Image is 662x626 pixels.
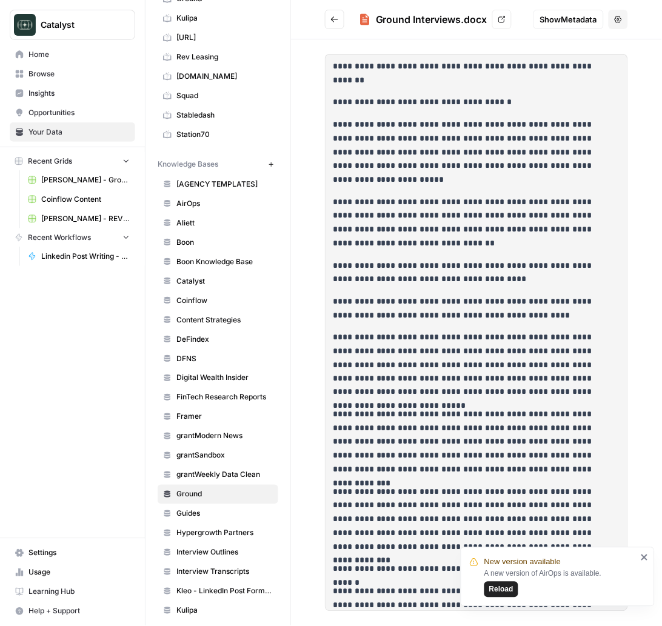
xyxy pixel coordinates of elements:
[158,213,278,233] a: Aliett
[10,122,135,142] a: Your Data
[540,13,597,25] span: Show Metadata
[158,47,278,67] a: Rev Leasing
[28,232,91,243] span: Recent Workflows
[158,427,278,446] a: grantModern News
[158,252,278,271] a: Boon Knowledge Base
[176,353,273,364] span: DFNS
[10,45,135,64] a: Home
[41,19,114,31] span: Catalyst
[158,524,278,543] a: Hypergrowth Partners
[176,276,273,287] span: Catalyst
[176,470,273,481] span: grantWeekly Data Clean
[176,315,273,325] span: Content Strategies
[641,553,649,562] button: close
[176,411,273,422] span: Framer
[176,450,273,461] span: grantSandbox
[176,129,273,140] span: Station70
[325,10,344,29] button: Go back
[176,334,273,345] span: DeFindex
[158,582,278,601] a: Kleo - LinkedIn Post Formats
[176,528,273,539] span: Hypergrowth Partners
[28,567,130,578] span: Usage
[484,556,561,568] span: New version available
[41,194,130,205] span: Coinflow Content
[28,587,130,598] span: Learning Hub
[28,68,130,79] span: Browse
[533,10,604,29] button: ShowMetadata
[176,90,273,101] span: Squad
[158,194,278,213] a: AirOps
[28,606,130,617] span: Help + Support
[176,373,273,384] span: Digital Wealth Insider
[10,10,135,40] button: Workspace: Catalyst
[158,465,278,485] a: grantWeekly Data Clean
[158,67,278,86] a: [DOMAIN_NAME]
[158,485,278,504] a: Ground
[158,310,278,330] a: Content Strategies
[28,548,130,559] span: Settings
[376,12,487,27] div: Ground Interviews.docx
[10,602,135,621] button: Help + Support
[176,52,273,62] span: Rev Leasing
[158,233,278,252] a: Boon
[176,547,273,558] span: Interview Outlines
[41,251,130,262] span: Linkedin Post Writing - [DATE]
[10,544,135,563] a: Settings
[158,175,278,194] a: [AGENCY TEMPLATES]
[158,291,278,310] a: Coinflow
[176,13,273,24] span: Kulipa
[158,349,278,368] a: DFNS
[28,156,72,167] span: Recent Grids
[158,368,278,388] a: Digital Wealth Insider
[10,103,135,122] a: Opportunities
[176,198,273,209] span: AirOps
[28,88,130,99] span: Insights
[176,605,273,616] span: Kulipa
[10,563,135,582] a: Usage
[158,504,278,524] a: Guides
[10,64,135,84] a: Browse
[158,543,278,562] a: Interview Outlines
[484,582,518,598] button: Reload
[158,330,278,349] a: DeFindex
[14,14,36,36] img: Catalyst Logo
[158,28,278,47] a: [URL]
[158,8,278,28] a: Kulipa
[28,49,130,60] span: Home
[176,237,273,248] span: Boon
[41,213,130,224] span: [PERSON_NAME] - REV Leasing
[176,586,273,597] span: Kleo - LinkedIn Post Formats
[41,175,130,185] span: [PERSON_NAME] - Ground Content - [DATE]
[28,107,130,118] span: Opportunities
[176,295,273,306] span: Coinflow
[158,562,278,582] a: Interview Transcripts
[176,71,273,82] span: [DOMAIN_NAME]
[22,247,135,266] a: Linkedin Post Writing - [DATE]
[28,127,130,138] span: Your Data
[158,388,278,407] a: FinTech Research Reports
[158,407,278,427] a: Framer
[22,170,135,190] a: [PERSON_NAME] - Ground Content - [DATE]
[158,446,278,465] a: grantSandbox
[176,218,273,228] span: Aliett
[176,431,273,442] span: grantModern News
[10,84,135,103] a: Insights
[158,86,278,105] a: Squad
[176,567,273,578] span: Interview Transcripts
[176,179,273,190] span: [AGENCY TEMPLATES]
[176,392,273,403] span: FinTech Research Reports
[10,152,135,170] button: Recent Grids
[22,209,135,228] a: [PERSON_NAME] - REV Leasing
[484,568,637,598] div: A new version of AirOps is available.
[176,110,273,121] span: Stabledash
[176,32,273,43] span: [URL]
[176,508,273,519] span: Guides
[176,256,273,267] span: Boon Knowledge Base
[158,159,218,170] span: Knowledge Bases
[10,582,135,602] a: Learning Hub
[10,228,135,247] button: Recent Workflows
[158,271,278,291] a: Catalyst
[22,190,135,209] a: Coinflow Content
[158,601,278,621] a: Kulipa
[158,105,278,125] a: Stabledash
